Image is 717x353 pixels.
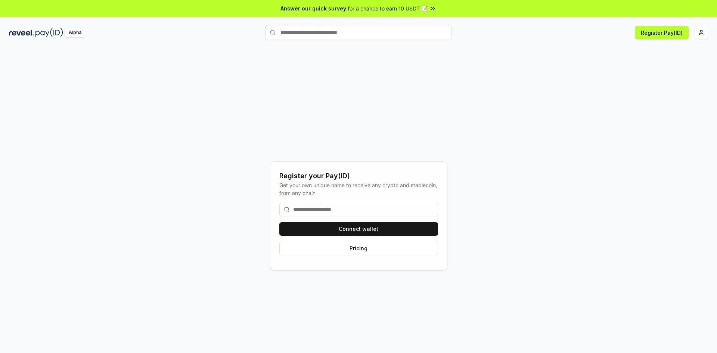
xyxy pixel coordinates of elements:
img: pay_id [35,28,63,37]
div: Get your own unique name to receive any crypto and stablecoin, from any chain [279,181,438,197]
div: Register your Pay(ID) [279,171,438,181]
span: Answer our quick survey [280,4,346,12]
div: Alpha [65,28,86,37]
button: Register Pay(ID) [635,26,689,39]
button: Connect wallet [279,222,438,236]
button: Pricing [279,242,438,255]
img: reveel_dark [9,28,34,37]
span: for a chance to earn 10 USDT 📝 [348,4,428,12]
